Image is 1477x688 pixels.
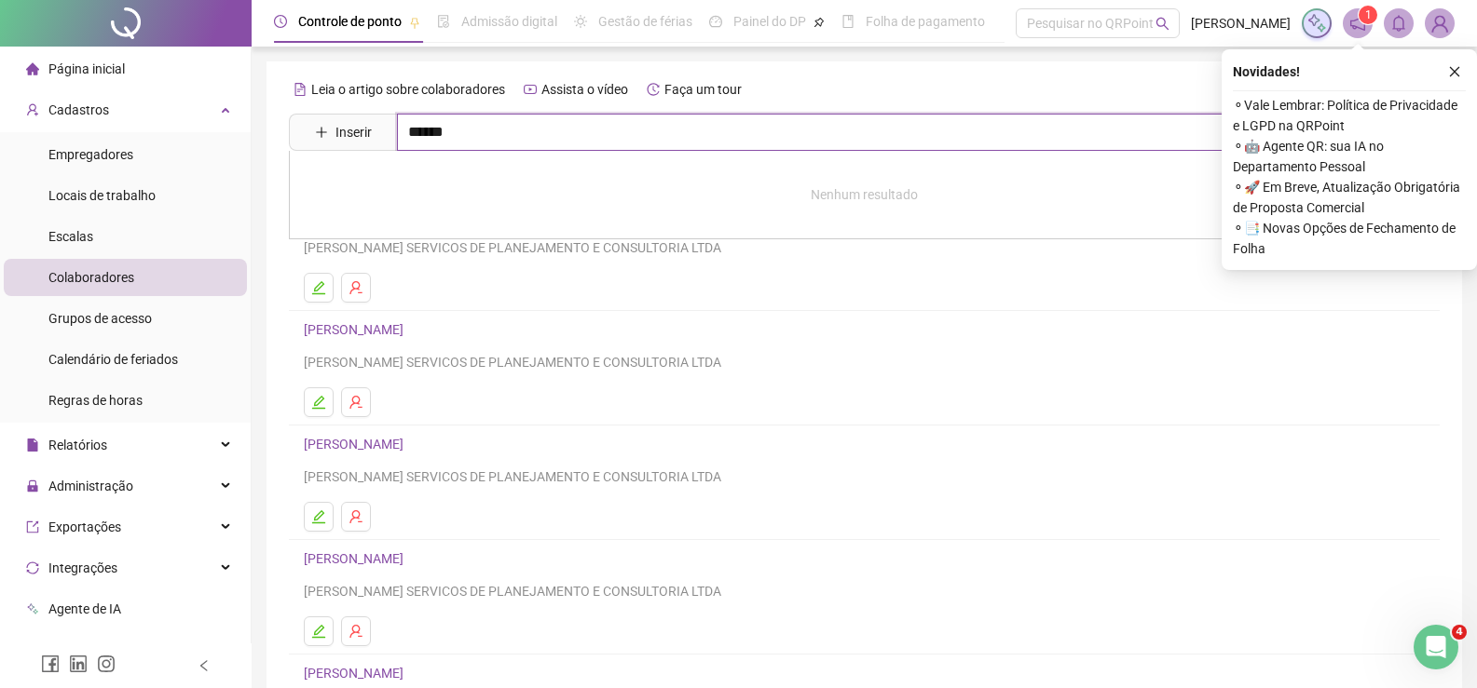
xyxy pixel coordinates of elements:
[461,14,557,29] span: Admissão digital
[304,666,409,681] a: [PERSON_NAME]
[664,82,742,97] span: Faça um tour
[709,15,722,28] span: dashboard
[48,438,107,452] span: Relatórios
[41,654,60,673] span: facebook
[48,642,124,657] span: Acesso à API
[300,117,387,147] button: Inserir
[304,466,1425,487] div: [PERSON_NAME] SERVICOS DE PLANEJAMENTO E CONSULTORIA LTDA
[48,393,143,408] span: Regras de horas
[1452,625,1467,640] span: 4
[304,437,409,452] a: [PERSON_NAME]
[1306,13,1327,34] img: sparkle-icon.fc2bf0ac1784a2077858766a79e2daf3.svg
[349,280,363,295] span: user-delete
[1156,17,1169,31] span: search
[1233,177,1466,218] span: ⚬ 🚀 Em Breve, Atualização Obrigatória de Proposta Comercial
[26,103,39,116] span: user-add
[48,352,178,367] span: Calendário de feriados
[311,395,326,410] span: edit
[541,82,628,97] span: Assista o vídeo
[274,15,287,28] span: clock-circle
[69,654,88,673] span: linkedin
[311,280,326,295] span: edit
[1233,61,1300,82] span: Novidades !
[349,624,363,639] span: user-delete
[304,237,1425,258] div: [PERSON_NAME] SERVICOS DE PLANEJAMENTO E CONSULTORIA LTDA
[524,83,537,96] span: youtube
[647,83,660,96] span: history
[437,15,450,28] span: file-done
[304,352,1425,372] div: [PERSON_NAME] SERVICOS DE PLANEJAMENTO E CONSULTORIA LTDA
[1390,15,1407,32] span: bell
[814,17,825,28] span: pushpin
[48,102,109,117] span: Cadastros
[294,83,307,96] span: file-text
[1233,95,1466,136] span: ⚬ Vale Lembrar: Política de Privacidade e LGPD na QRPoint
[311,509,326,524] span: edit
[841,15,855,28] span: book
[349,395,363,410] span: user-delete
[26,438,39,452] span: file
[866,14,985,29] span: Folha de pagamento
[48,188,156,203] span: Locais de trabalho
[198,659,211,672] span: left
[1359,6,1377,24] sup: 1
[48,61,125,76] span: Página inicial
[48,229,93,244] span: Escalas
[349,509,363,524] span: user-delete
[1233,136,1466,177] span: ⚬ 🤖 Agente QR: sua IA no Departamento Pessoal
[409,17,420,28] span: pushpin
[811,187,918,202] span: Nenhum resultado
[304,551,409,566] a: [PERSON_NAME]
[1349,15,1366,32] span: notification
[335,122,372,142] span: Inserir
[574,15,587,28] span: sun
[48,147,133,162] span: Empregadores
[48,270,134,285] span: Colaboradores
[26,520,39,533] span: export
[1414,625,1458,669] iframe: Intercom live chat
[26,62,39,75] span: home
[298,14,402,29] span: Controle de ponto
[1448,65,1461,78] span: close
[1426,9,1454,37] img: 81567
[48,519,121,534] span: Exportações
[48,601,121,616] span: Agente de IA
[304,322,409,337] a: [PERSON_NAME]
[311,82,505,97] span: Leia o artigo sobre colaboradores
[315,126,328,139] span: plus
[48,560,117,575] span: Integrações
[1233,218,1466,259] span: ⚬ 📑 Novas Opções de Fechamento de Folha
[1191,13,1291,34] span: [PERSON_NAME]
[311,624,326,639] span: edit
[1365,8,1372,21] span: 1
[48,479,133,493] span: Administração
[304,581,1425,601] div: [PERSON_NAME] SERVICOS DE PLANEJAMENTO E CONSULTORIA LTDA
[48,311,152,326] span: Grupos de acesso
[733,14,806,29] span: Painel do DP
[26,561,39,574] span: sync
[97,654,116,673] span: instagram
[26,479,39,492] span: lock
[598,14,692,29] span: Gestão de férias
